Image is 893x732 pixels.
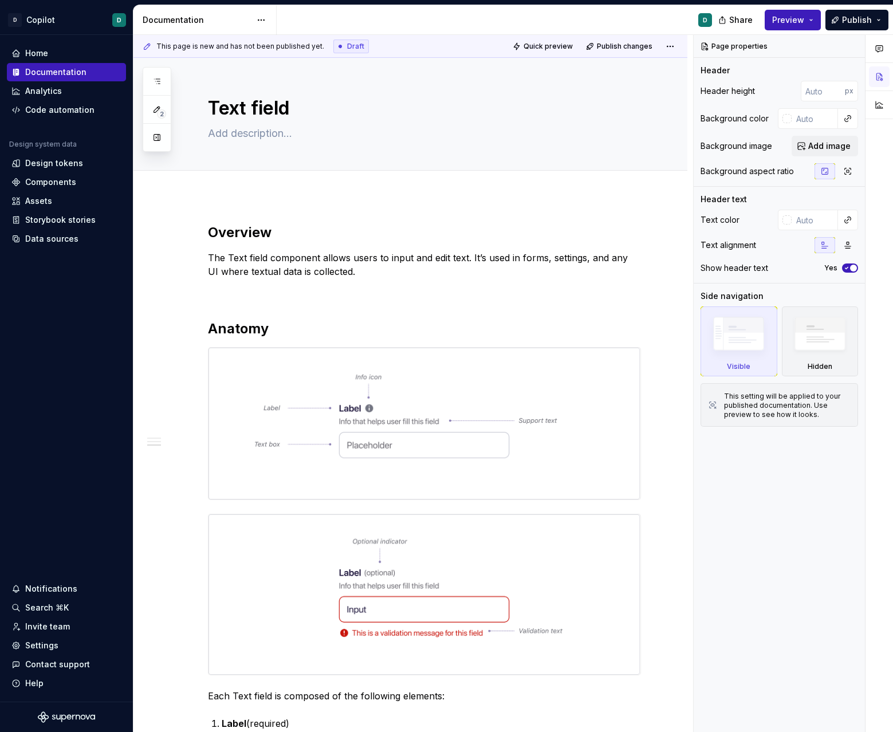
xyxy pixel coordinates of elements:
[727,362,750,371] div: Visible
[209,348,640,499] img: 28ca9f64-45f8-42ae-affa-7df2cda229c0.png
[765,10,821,30] button: Preview
[208,320,641,338] h2: Anatomy
[782,306,859,376] div: Hidden
[25,659,90,670] div: Contact support
[701,140,772,152] div: Background image
[208,689,641,703] p: Each Text field is composed of the following elements:
[25,214,96,226] div: Storybook stories
[38,711,95,723] svg: Supernova Logo
[25,176,76,188] div: Components
[7,82,126,100] a: Analytics
[7,63,126,81] a: Documentation
[7,674,126,692] button: Help
[597,42,652,51] span: Publish changes
[26,14,55,26] div: Copilot
[156,42,324,51] span: This page is new and has not been published yet.
[701,239,756,251] div: Text alignment
[701,214,739,226] div: Text color
[701,262,768,274] div: Show header text
[701,306,777,376] div: Visible
[25,602,69,613] div: Search ⌘K
[7,599,126,617] button: Search ⌘K
[7,154,126,172] a: Design tokens
[25,158,83,169] div: Design tokens
[222,718,246,729] strong: Label
[509,38,578,54] button: Quick preview
[25,640,58,651] div: Settings
[157,109,166,119] span: 2
[7,101,126,119] a: Code automation
[583,38,658,54] button: Publish changes
[701,65,730,76] div: Header
[7,617,126,636] a: Invite team
[25,233,78,245] div: Data sources
[825,10,888,30] button: Publish
[701,166,794,177] div: Background aspect ratio
[25,66,86,78] div: Documentation
[701,113,769,124] div: Background color
[772,14,804,26] span: Preview
[792,210,838,230] input: Auto
[701,290,764,302] div: Side navigation
[206,95,639,122] textarea: Text field
[792,108,838,129] input: Auto
[208,251,641,278] p: The Text field component allows users to input and edit text. It’s used in forms, settings, and a...
[143,14,251,26] div: Documentation
[703,15,707,25] div: D
[222,717,641,730] p: (required)
[25,621,70,632] div: Invite team
[701,85,755,97] div: Header height
[208,223,641,242] h2: Overview
[7,211,126,229] a: Storybook stories
[713,10,760,30] button: Share
[808,140,851,152] span: Add image
[25,48,48,59] div: Home
[792,136,858,156] button: Add image
[25,104,95,116] div: Code automation
[524,42,573,51] span: Quick preview
[801,81,845,101] input: Auto
[842,14,872,26] span: Publish
[25,678,44,689] div: Help
[7,44,126,62] a: Home
[729,14,753,26] span: Share
[25,85,62,97] div: Analytics
[117,15,121,25] div: D
[724,392,851,419] div: This setting will be applied to your published documentation. Use preview to see how it looks.
[7,230,126,248] a: Data sources
[808,362,832,371] div: Hidden
[209,514,640,675] img: 58c0cac1-dc01-4451-b679-c099bda09062.png
[7,636,126,655] a: Settings
[9,140,77,149] div: Design system data
[25,583,77,595] div: Notifications
[7,655,126,674] button: Contact support
[25,195,52,207] div: Assets
[845,86,853,96] p: px
[347,42,364,51] span: Draft
[701,194,747,205] div: Header text
[7,192,126,210] a: Assets
[2,7,131,32] button: DCopilotD
[824,263,837,273] label: Yes
[7,173,126,191] a: Components
[7,580,126,598] button: Notifications
[8,13,22,27] div: D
